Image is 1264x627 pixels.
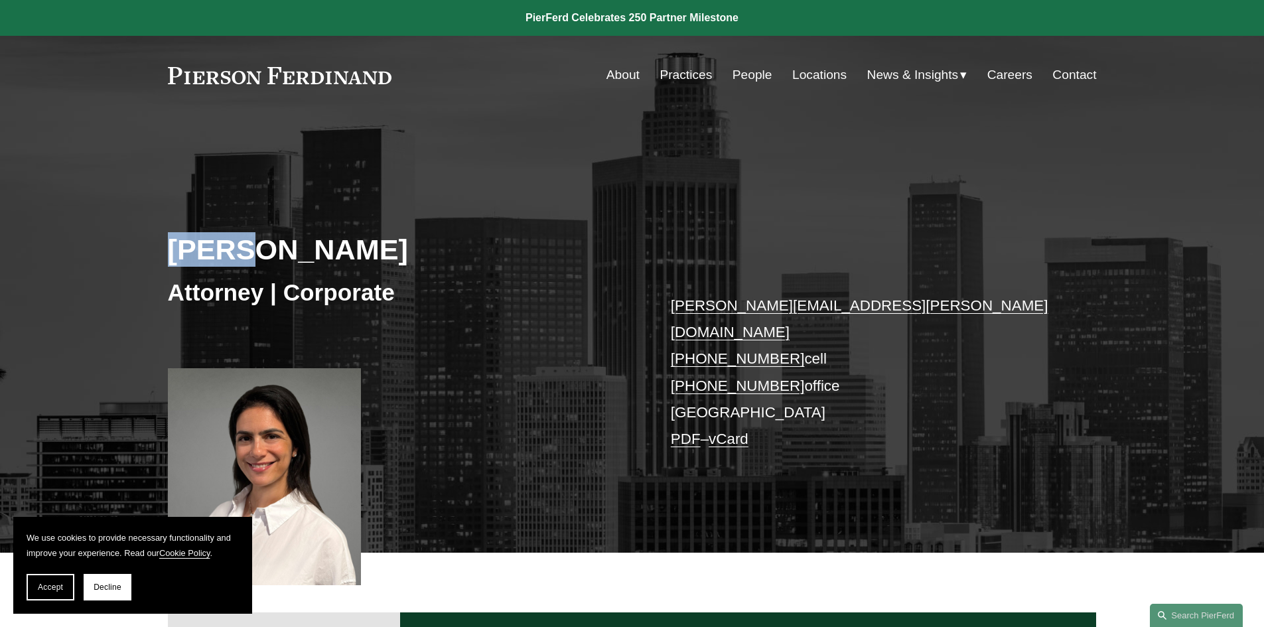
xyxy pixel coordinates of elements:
a: PDF [671,431,701,447]
section: Cookie banner [13,517,252,614]
p: We use cookies to provide necessary functionality and improve your experience. Read our . [27,530,239,561]
a: [PERSON_NAME][EMAIL_ADDRESS][PERSON_NAME][DOMAIN_NAME] [671,297,1048,340]
a: Search this site [1150,604,1243,627]
span: Decline [94,583,121,592]
a: Locations [792,62,847,88]
button: Accept [27,574,74,600]
a: folder dropdown [867,62,967,88]
a: Careers [987,62,1032,88]
a: Contact [1052,62,1096,88]
a: Practices [660,62,712,88]
a: Cookie Policy [159,548,210,558]
a: People [733,62,772,88]
a: About [606,62,640,88]
button: Decline [84,574,131,600]
span: Accept [38,583,63,592]
a: vCard [709,431,748,447]
h3: Attorney | Corporate [168,278,632,307]
h2: [PERSON_NAME] [168,232,632,267]
a: [PHONE_NUMBER] [671,378,805,394]
span: News & Insights [867,64,959,87]
a: [PHONE_NUMBER] [671,350,805,367]
p: cell office [GEOGRAPHIC_DATA] – [671,293,1058,453]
